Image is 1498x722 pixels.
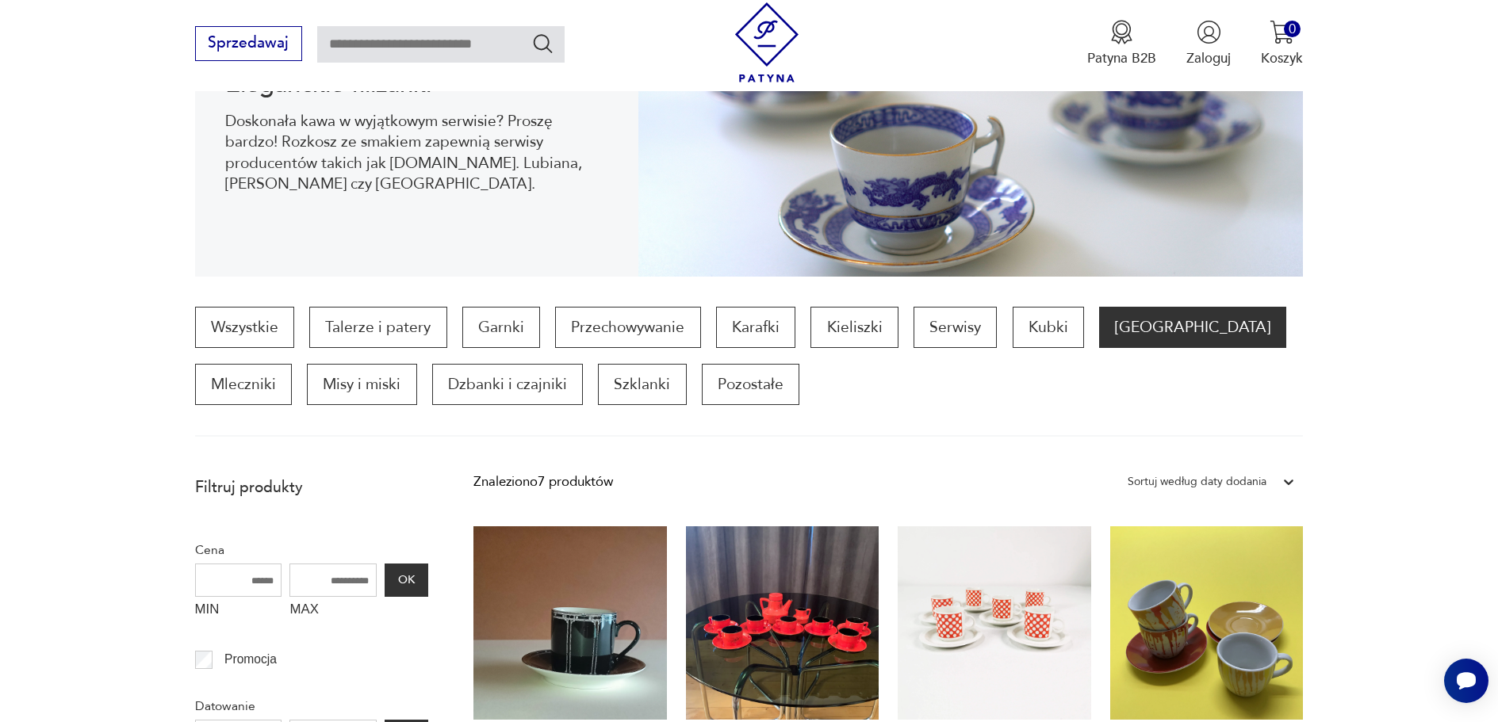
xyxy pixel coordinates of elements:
[914,307,997,348] a: Serwisy
[1261,20,1303,67] button: 0Koszyk
[1186,49,1231,67] p: Zaloguj
[195,477,428,498] p: Filtruj produkty
[1087,49,1156,67] p: Patyna B2B
[195,540,428,560] p: Cena
[473,472,613,492] div: Znaleziono 7 produktów
[1087,20,1156,67] button: Patyna B2B
[702,364,799,405] a: Pozostałe
[531,32,554,55] button: Szukaj
[224,649,277,670] p: Promocja
[195,364,292,405] a: Mleczniki
[1109,20,1134,44] img: Ikona medalu
[432,364,583,405] a: Dzbanki i czajniki
[225,73,607,96] h1: Eleganckie filiżanki
[195,26,302,61] button: Sprzedawaj
[1197,20,1221,44] img: Ikonka użytkownika
[1444,659,1488,703] iframe: Smartsupp widget button
[1270,20,1294,44] img: Ikona koszyka
[555,307,700,348] a: Przechowywanie
[716,307,795,348] a: Karafki
[1128,472,1266,492] div: Sortuj według daty dodania
[195,38,302,51] a: Sprzedawaj
[1099,307,1286,348] a: [GEOGRAPHIC_DATA]
[727,2,807,82] img: Patyna - sklep z meblami i dekoracjami vintage
[385,563,427,597] button: OK
[810,307,898,348] a: Kieliszki
[1261,49,1303,67] p: Koszyk
[1013,307,1084,348] a: Kubki
[195,597,282,627] label: MIN
[309,307,446,348] a: Talerze i patery
[1284,21,1301,37] div: 0
[598,364,686,405] a: Szklanki
[1087,20,1156,67] a: Ikona medaluPatyna B2B
[307,364,416,405] a: Misy i miski
[1186,20,1231,67] button: Zaloguj
[289,597,377,627] label: MAX
[195,307,294,348] a: Wszystkie
[195,696,428,716] p: Datowanie
[225,111,607,195] p: Doskonała kawa w wyjątkowym serwisie? Proszę bardzo! Rozkosz ze smakiem zapewnią serwisy producen...
[462,307,540,348] a: Garnki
